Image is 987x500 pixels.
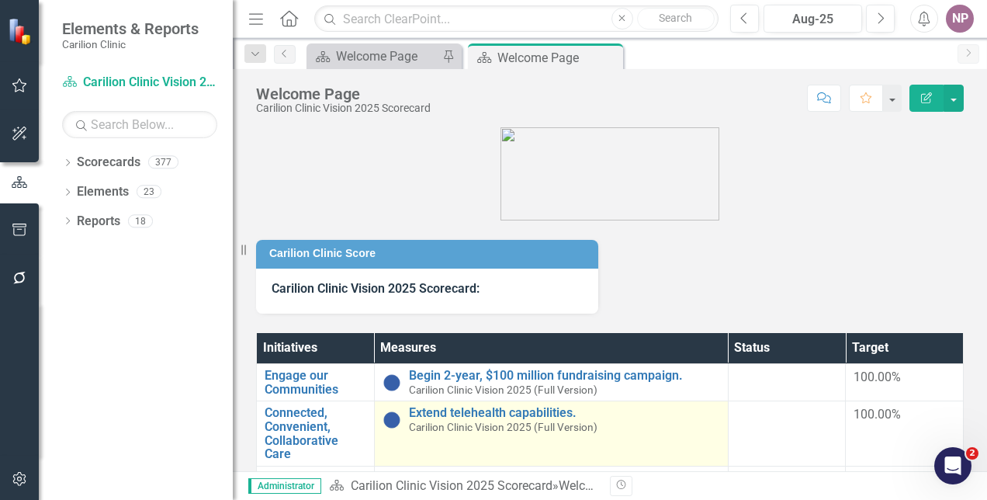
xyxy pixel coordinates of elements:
[409,471,720,485] a: Develop 3-year plan for community benefit.
[769,10,857,29] div: Aug-25
[497,48,619,68] div: Welcome Page
[374,401,728,466] td: Double-Click to Edit Right Click for Context Menu
[62,19,199,38] span: Elements & Reports
[409,369,720,383] a: Begin 2-year, $100 million fundraising campaign.
[62,111,217,138] input: Search Below...
[934,447,971,484] iframe: Intercom live chat
[336,47,438,66] div: Welcome Page
[62,38,199,50] small: Carilion Clinic
[409,421,597,433] span: Carilion Clinic Vision 2025 (Full Version)
[659,12,692,24] span: Search
[500,127,719,220] img: carilion%20clinic%20logo%202.0.png
[128,214,153,227] div: 18
[854,370,901,384] span: 100.00%
[946,5,974,33] button: NP
[559,478,640,493] div: Welcome Page
[383,411,401,429] img: No Information
[8,18,35,45] img: ClearPoint Strategy
[314,5,719,33] input: Search ClearPoint...
[248,478,321,494] span: Administrator
[257,364,375,401] td: Double-Click to Edit Right Click for Context Menu
[62,74,217,92] a: Carilion Clinic Vision 2025 Scorecard
[265,471,366,498] a: Community Benefit
[265,369,366,396] a: Engage our Communities
[272,281,480,296] strong: Carilion Clinic Vision 2025 Scorecard:
[77,154,140,172] a: Scorecards
[265,406,366,460] a: Connected, Convenient, Collaborative Care
[269,248,590,259] h3: Carilion Clinic Score
[77,213,120,231] a: Reports
[409,406,720,420] a: Extend telehealth capabilities.
[764,5,862,33] button: Aug-25
[966,447,978,460] span: 2
[374,364,728,401] td: Double-Click to Edit Right Click for Context Menu
[148,156,178,169] div: 377
[256,85,431,102] div: Welcome Page
[383,373,401,392] img: No Information
[854,407,901,422] span: 100.00%
[351,478,552,493] a: Carilion Clinic Vision 2025 Scorecard
[137,186,161,199] div: 23
[409,384,597,396] span: Carilion Clinic Vision 2025 (Full Version)
[329,477,598,495] div: »
[256,102,431,114] div: Carilion Clinic Vision 2025 Scorecard
[257,401,375,466] td: Double-Click to Edit Right Click for Context Menu
[310,47,438,66] a: Welcome Page
[637,8,715,30] button: Search
[77,183,129,201] a: Elements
